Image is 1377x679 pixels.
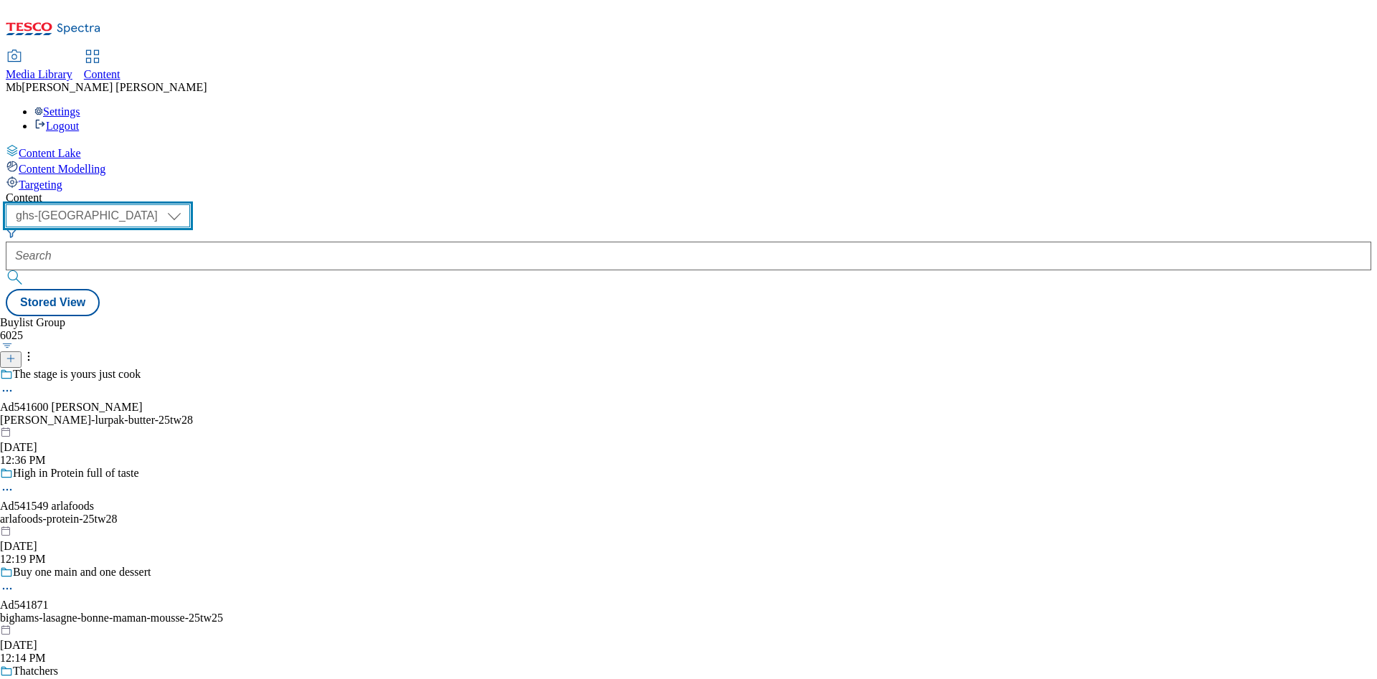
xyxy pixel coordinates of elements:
div: Buy one main and one dessert [13,566,151,579]
a: Content [84,51,120,81]
a: Logout [34,120,79,132]
div: High in Protein full of taste [13,467,139,480]
a: Content Modelling [6,160,1371,176]
span: Content Lake [19,147,81,159]
span: Media Library [6,68,72,80]
span: Mb [6,81,22,93]
input: Search [6,242,1371,270]
span: [PERSON_NAME] [PERSON_NAME] [22,81,207,93]
div: Thatchers [13,665,58,678]
a: Content Lake [6,144,1371,160]
svg: Search Filters [6,227,17,239]
span: Targeting [19,179,62,191]
button: Stored View [6,289,100,316]
span: Content [84,68,120,80]
a: Settings [34,105,80,118]
div: The stage is yours just cook [13,368,141,381]
div: Content [6,191,1371,204]
span: Content Modelling [19,163,105,175]
a: Media Library [6,51,72,81]
a: Targeting [6,176,1371,191]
